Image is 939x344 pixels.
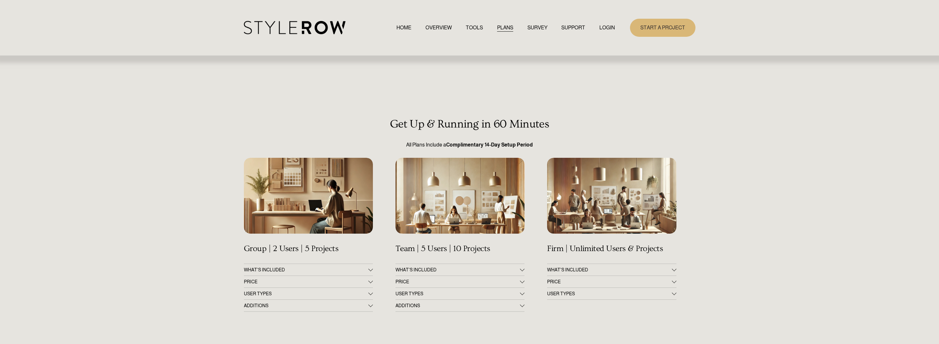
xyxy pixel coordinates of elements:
button: USER TYPES [547,288,676,299]
img: StyleRow [244,21,345,34]
span: WHAT’S INCLUDED [547,267,672,272]
button: USER TYPES [395,288,524,299]
a: LOGIN [599,23,615,32]
h4: Team | 5 Users | 10 Projects [395,244,524,254]
a: HOME [396,23,411,32]
a: SURVEY [527,23,547,32]
button: ADDITIONS [244,300,373,311]
span: PRICE [547,279,672,284]
span: WHAT'S INCLUDED [244,267,368,272]
a: OVERVIEW [425,23,452,32]
span: SUPPORT [561,24,585,32]
button: PRICE [547,276,676,288]
a: TOOLS [466,23,483,32]
span: WHAT'S INCLUDED [395,267,520,272]
h4: Group | 2 Users | 5 Projects [244,244,373,254]
span: PRICE [244,279,368,284]
h3: Get Up & Running in 60 Minutes [244,118,695,131]
span: USER TYPES [244,291,368,296]
button: WHAT'S INCLUDED [244,264,373,276]
span: USER TYPES [395,291,520,296]
button: ADDITIONS [395,300,524,311]
span: ADDITIONS [395,303,520,308]
h4: Firm | Unlimited Users & Projects [547,244,676,254]
span: USER TYPES [547,291,672,296]
a: PLANS [497,23,513,32]
button: WHAT’S INCLUDED [547,264,676,276]
span: PRICE [395,279,520,284]
button: USER TYPES [244,288,373,299]
strong: Complimentary 14-Day Setup Period [446,142,533,147]
button: WHAT'S INCLUDED [395,264,524,276]
span: ADDITIONS [244,303,368,308]
button: PRICE [244,276,373,288]
a: folder dropdown [561,23,585,32]
p: All Plans Include a [244,141,695,149]
a: START A PROJECT [630,19,695,36]
button: PRICE [395,276,524,288]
